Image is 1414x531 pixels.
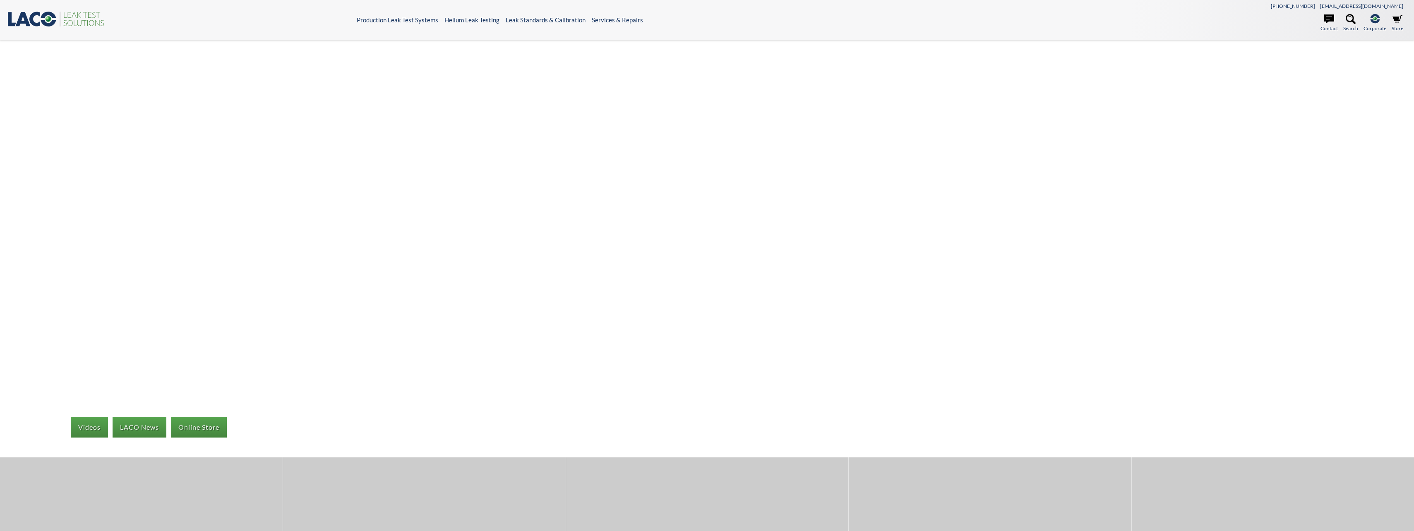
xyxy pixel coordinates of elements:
[71,417,108,438] a: Videos
[171,417,227,438] a: Online Store
[1392,14,1403,32] a: Store
[1320,14,1338,32] a: Contact
[113,417,166,438] a: LACO News
[1343,14,1358,32] a: Search
[1271,3,1315,9] a: [PHONE_NUMBER]
[444,16,499,24] a: Helium Leak Testing
[357,16,438,24] a: Production Leak Test Systems
[506,16,586,24] a: Leak Standards & Calibration
[1320,3,1403,9] a: [EMAIL_ADDRESS][DOMAIN_NAME]
[1364,24,1386,32] span: Corporate
[592,16,643,24] a: Services & Repairs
